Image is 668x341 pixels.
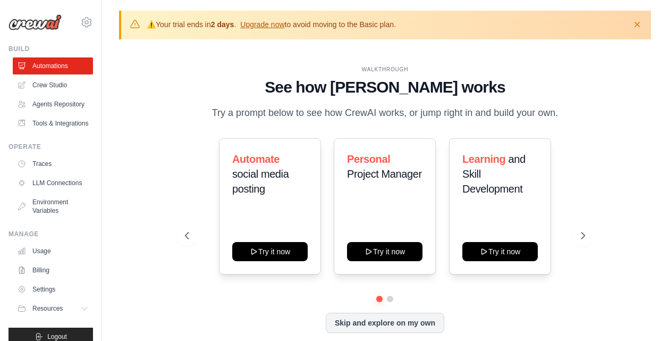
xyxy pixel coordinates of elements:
button: Try it now [462,242,538,261]
span: and Skill Development [462,153,526,195]
strong: ⚠️ [147,20,156,29]
span: Logout [47,332,67,341]
a: Billing [13,262,93,279]
div: Build [9,45,93,53]
a: Tools & Integrations [13,115,93,132]
span: Project Manager [347,168,422,180]
h1: See how [PERSON_NAME] works [185,78,585,97]
div: WALKTHROUGH [185,65,585,73]
p: Try a prompt below to see how CrewAI works, or jump right in and build your own. [206,105,563,121]
p: Your trial ends in . to avoid moving to the Basic plan. [147,19,396,30]
a: LLM Connections [13,174,93,192]
span: Automate [232,153,280,165]
img: Logo [9,14,62,30]
a: Traces [13,155,93,172]
span: Personal [347,153,390,165]
a: Automations [13,57,93,74]
a: Upgrade now [240,20,284,29]
div: Manage [9,230,93,238]
a: Environment Variables [13,194,93,219]
a: Usage [13,243,93,260]
span: Learning [462,153,505,165]
a: Settings [13,281,93,298]
button: Resources [13,300,93,317]
button: Try it now [232,242,308,261]
div: Operate [9,143,93,151]
a: Crew Studio [13,77,93,94]
span: social media posting [232,168,289,195]
button: Try it now [347,242,422,261]
span: Resources [32,304,63,313]
a: Agents Repository [13,96,93,113]
strong: 2 days [211,20,234,29]
button: Skip and explore on my own [326,313,444,333]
